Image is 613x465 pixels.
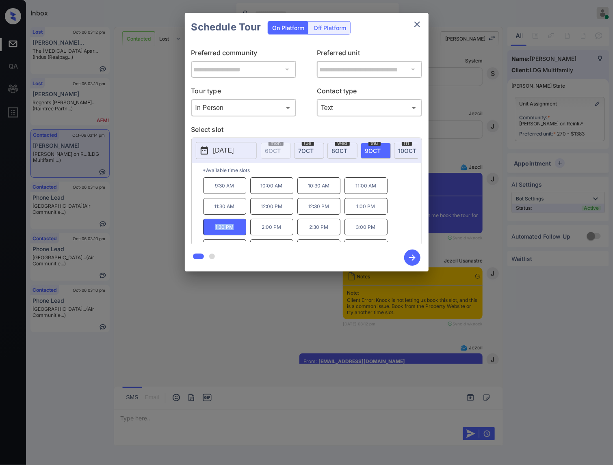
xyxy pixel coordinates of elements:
p: 3:30 PM [203,239,246,256]
p: Preferred community [191,48,297,61]
button: close [409,16,425,32]
p: Preferred unit [317,48,422,61]
div: Off Platform [310,22,350,34]
p: Select slot [191,125,422,138]
p: 12:00 PM [250,198,293,215]
p: 1:00 PM [344,198,388,215]
p: 5:00 PM [344,239,388,256]
span: 7 OCT [299,147,314,154]
p: 2:00 PM [250,219,293,235]
span: fri [402,141,412,146]
div: date-select [394,143,424,159]
div: date-select [294,143,324,159]
p: 4:00 PM [250,239,293,256]
p: 9:30 AM [203,177,246,194]
p: Contact type [317,86,422,99]
p: 2:30 PM [297,219,340,235]
p: 11:30 AM [203,198,246,215]
div: In Person [193,101,295,114]
div: On Platform [268,22,308,34]
span: tue [302,141,314,146]
p: 11:00 AM [344,177,388,194]
div: Text [319,101,420,114]
p: [DATE] [213,146,234,155]
p: 12:30 PM [297,198,340,215]
button: [DATE] [196,142,257,159]
p: 10:30 AM [297,177,340,194]
span: thu [368,141,381,146]
button: btn-next [399,247,425,268]
span: 10 OCT [399,147,417,154]
span: 9 OCT [365,147,381,154]
span: 8 OCT [332,147,348,154]
p: 3:00 PM [344,219,388,235]
h2: Schedule Tour [185,13,268,41]
div: date-select [361,143,391,159]
p: 10:00 AM [250,177,293,194]
span: wed [335,141,350,146]
p: *Available time slots [203,163,422,177]
p: 4:30 PM [297,239,340,256]
div: date-select [327,143,357,159]
p: 1:30 PM [203,219,246,235]
p: Tour type [191,86,297,99]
